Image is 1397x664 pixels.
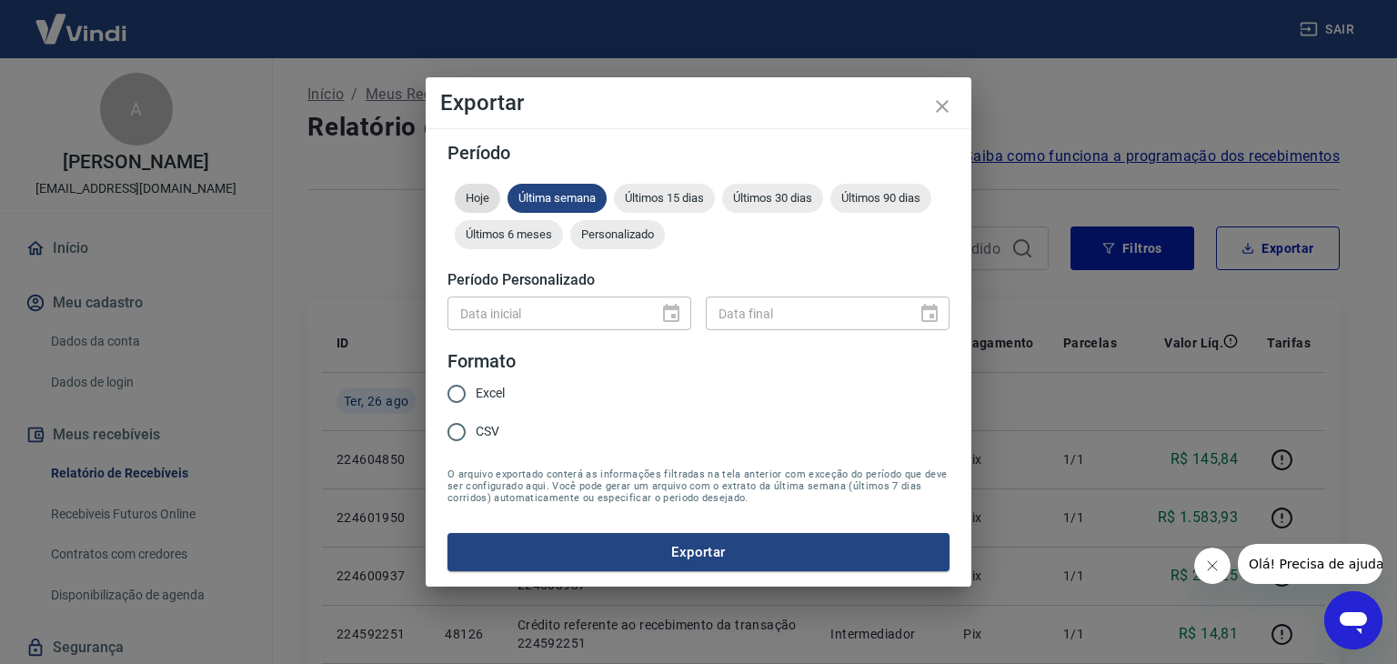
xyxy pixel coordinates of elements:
iframe: Fechar mensagem [1194,548,1231,584]
span: Personalizado [570,227,665,241]
div: Últimos 6 meses [455,220,563,249]
span: CSV [476,422,499,441]
div: Últimos 15 dias [614,184,715,213]
span: Hoje [455,191,500,205]
button: close [920,85,964,128]
iframe: Botão para abrir a janela de mensagens [1324,591,1382,649]
div: Últimos 90 dias [830,184,931,213]
div: Última semana [508,184,607,213]
iframe: Mensagem da empresa [1238,544,1382,584]
span: Últimos 15 dias [614,191,715,205]
h5: Período [447,144,950,162]
span: O arquivo exportado conterá as informações filtradas na tela anterior com exceção do período que ... [447,468,950,504]
div: Hoje [455,184,500,213]
button: Exportar [447,533,950,571]
input: DD/MM/YYYY [447,297,646,330]
span: Últimos 90 dias [830,191,931,205]
span: Última semana [508,191,607,205]
input: DD/MM/YYYY [706,297,904,330]
span: Últimos 6 meses [455,227,563,241]
div: Últimos 30 dias [722,184,823,213]
span: Últimos 30 dias [722,191,823,205]
legend: Formato [447,348,516,375]
span: Excel [476,384,505,403]
h4: Exportar [440,92,957,114]
h5: Período Personalizado [447,271,950,289]
div: Personalizado [570,220,665,249]
span: Olá! Precisa de ajuda? [11,13,153,27]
